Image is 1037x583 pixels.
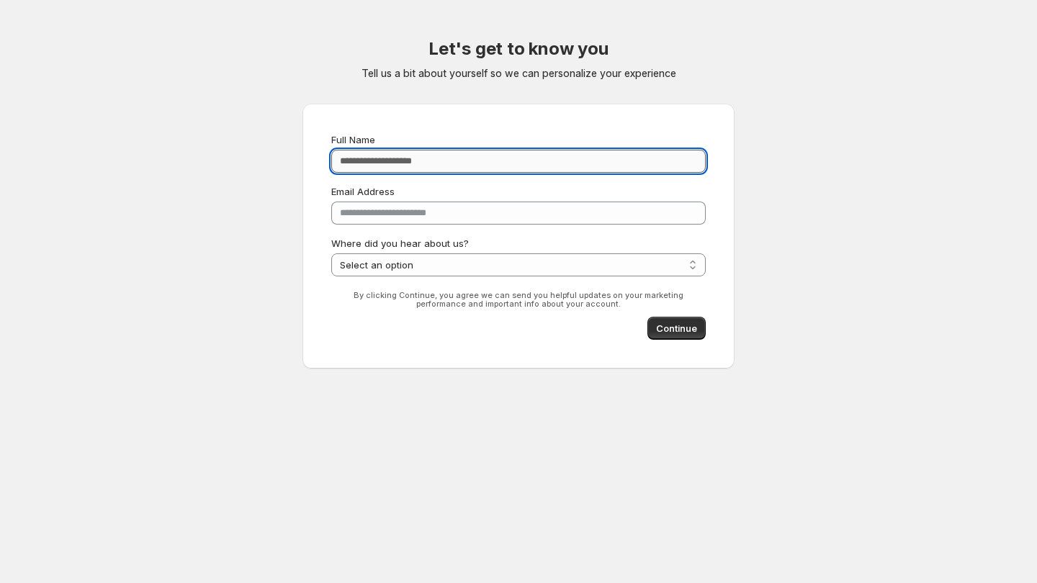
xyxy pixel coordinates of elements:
h2: Let's get to know you [428,37,609,60]
span: Email Address [331,186,395,197]
span: Continue [656,321,697,335]
p: By clicking Continue, you agree we can send you helpful updates on your marketing performance and... [331,291,706,308]
button: Continue [647,317,706,340]
span: Full Name [331,134,375,145]
span: Where did you hear about us? [331,238,469,249]
p: Tell us a bit about yourself so we can personalize your experience [362,66,676,81]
